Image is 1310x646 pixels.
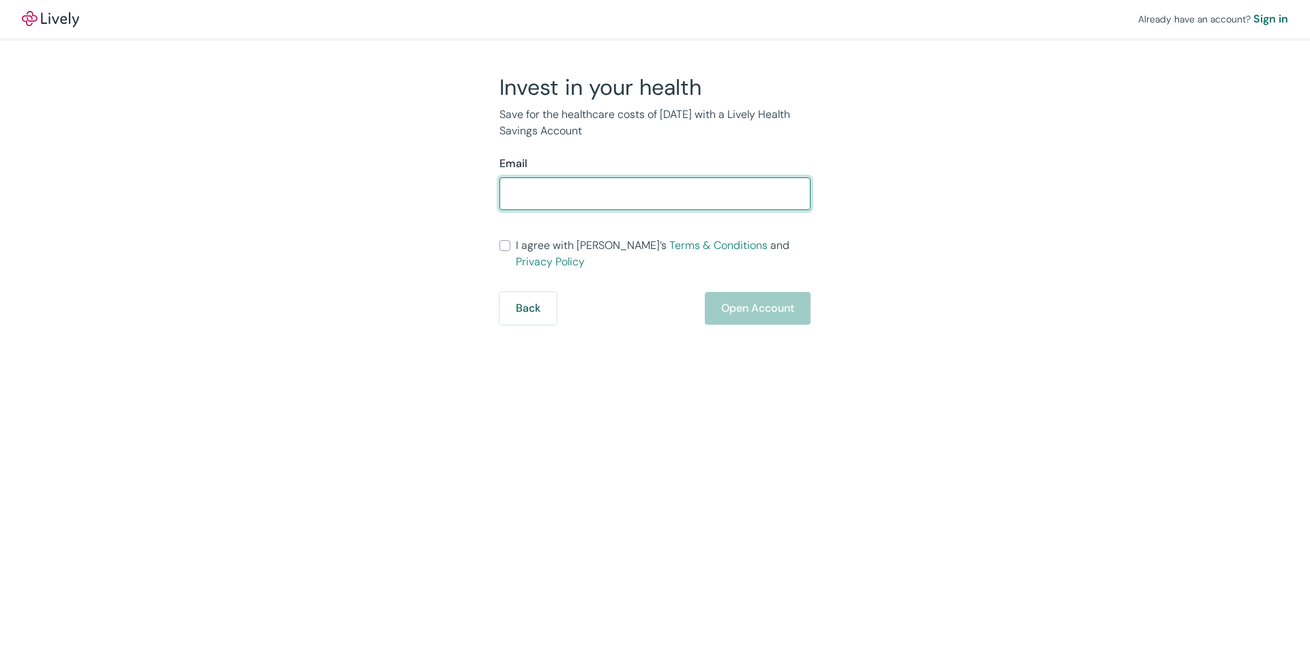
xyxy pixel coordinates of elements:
div: Already have an account? [1138,11,1288,27]
a: Privacy Policy [516,254,585,269]
p: Save for the healthcare costs of [DATE] with a Lively Health Savings Account [499,106,811,139]
button: Back [499,292,557,325]
img: Lively [22,11,79,27]
h2: Invest in your health [499,74,811,101]
label: Email [499,156,527,172]
a: LivelyLively [22,11,79,27]
a: Terms & Conditions [669,238,768,252]
span: I agree with [PERSON_NAME]’s and [516,237,811,270]
a: Sign in [1253,11,1288,27]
